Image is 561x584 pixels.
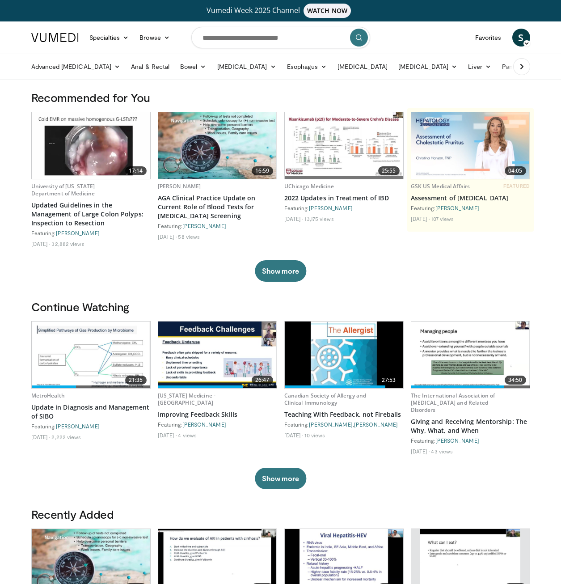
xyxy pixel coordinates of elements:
[31,182,95,197] a: University of [US_STATE] Department of Medicine
[31,90,530,105] h3: Recommended for You
[411,448,430,455] li: [DATE]
[309,205,353,211] a: [PERSON_NAME]
[158,421,277,428] div: Featuring:
[158,432,177,439] li: [DATE]
[31,423,151,430] div: Featuring:
[175,58,211,76] a: Bowel
[255,260,306,282] button: Show more
[32,112,150,179] a: 17:14
[158,322,277,388] a: 26:47
[178,432,197,439] li: 4 views
[378,166,400,175] span: 25:55
[284,194,404,203] a: 2022 Updates in Treatment of IBD
[158,222,277,229] div: Featuring:
[411,182,470,190] a: GSK US Medical Affairs
[255,468,306,489] button: Show more
[411,322,530,388] a: 34:50
[284,421,404,428] div: Featuring: ,
[512,29,530,47] a: S
[33,4,529,18] a: Vumedi Week 2025 ChannelWATCH NOW
[31,240,51,247] li: [DATE]
[32,322,150,388] img: 166014f3-773f-44c1-ab62-9c3c8fdb7dc1.620x360_q85_upscale.jpg
[284,410,404,419] a: Teaching With Feedback, not Fireballs
[411,215,430,222] li: [DATE]
[411,204,530,212] div: Featuring:
[31,229,151,237] div: Featuring:
[411,112,530,179] a: 04:05
[31,403,151,421] a: Update in Diagnosis and Management of SIBO
[304,4,351,18] span: WATCH NOW
[309,421,353,427] a: [PERSON_NAME]
[31,433,51,440] li: [DATE]
[284,204,404,212] div: Featuring:
[178,233,200,240] li: 58 views
[158,233,177,240] li: [DATE]
[51,240,84,247] li: 32,882 views
[84,29,135,47] a: Specialties
[26,58,126,76] a: Advanced [MEDICAL_DATA]
[463,58,496,76] a: Liver
[285,322,403,388] a: 27:53
[31,507,530,521] h3: Recently Added
[411,194,530,203] a: Assessment of [MEDICAL_DATA]
[304,432,325,439] li: 10 views
[332,58,393,76] a: [MEDICAL_DATA]
[252,166,273,175] span: 16:59
[31,392,65,399] a: MetroHealth
[284,392,367,406] a: Canadian Society of Allergy and Clinical Immunology
[304,215,333,222] li: 13,175 views
[182,223,226,229] a: [PERSON_NAME]
[411,322,530,388] img: f9246e90-918c-47ed-a980-0d48d5856da5.620x360_q85_upscale.jpg
[503,183,530,189] span: FEATURED
[431,448,453,455] li: 43 views
[32,112,150,179] img: dfcfcb0d-b871-4e1a-9f0c-9f64970f7dd8.620x360_q85_upscale.jpg
[411,392,495,414] a: The International Association of [MEDICAL_DATA] and Related Disorders
[212,58,282,76] a: [MEDICAL_DATA]
[470,29,507,47] a: Favorites
[182,421,226,427] a: [PERSON_NAME]
[435,205,479,211] a: [PERSON_NAME]
[158,112,277,179] a: 16:59
[158,410,277,419] a: Improving Feedback Skills
[285,322,403,388] img: 5c60d645-09db-4e0f-9529-7bacb99cdc95.620x360_q85_upscale.jpg
[51,433,81,440] li: 2,222 views
[284,432,304,439] li: [DATE]
[284,215,304,222] li: [DATE]
[125,166,147,175] span: 17:14
[56,230,100,236] a: [PERSON_NAME]
[31,201,151,228] a: Updated Guidelines in the Management of Large Colon Polyps: Inspection to Resection
[284,182,334,190] a: UChicago Medicine
[158,392,216,406] a: [US_STATE] Medicine - [GEOGRAPHIC_DATA]
[505,376,526,385] span: 34:50
[505,166,526,175] span: 04:05
[252,376,273,385] span: 26:47
[282,58,333,76] a: Esophagus
[191,27,370,48] input: Search topics, interventions
[32,322,150,388] a: 21:35
[411,417,530,435] a: Giving and Receiving Mentorship: The Why, What, and When
[31,33,79,42] img: VuMedi Logo
[134,29,175,47] a: Browse
[435,437,479,444] a: [PERSON_NAME]
[158,322,277,388] img: 348e4ef9-addc-4567-a3bb-36f843fa3959.620x360_q85_upscale.jpg
[158,182,201,190] a: [PERSON_NAME]
[158,194,277,220] a: AGA Clinical Practice Update on Current Role of Blood Tests for [MEDICAL_DATA] Screening
[393,58,463,76] a: [MEDICAL_DATA]
[354,421,398,427] a: [PERSON_NAME]
[158,112,277,179] img: 9319a17c-ea45-4555-a2c0-30ea7aed39c4.620x360_q85_upscale.jpg
[31,300,530,314] h3: Continue Watching
[431,215,454,222] li: 107 views
[56,423,100,429] a: [PERSON_NAME]
[378,376,400,385] span: 27:53
[126,58,175,76] a: Anal & Rectal
[411,112,530,179] img: 31b7e813-d228-42d3-be62-e44350ef88b5.jpg.620x360_q85_upscale.jpg
[411,437,530,444] div: Featuring:
[285,112,403,179] img: 9393c547-9b5d-4ed4-b79d-9c9e6c9be491.620x360_q85_upscale.jpg
[125,376,147,385] span: 21:35
[285,112,403,179] a: 25:55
